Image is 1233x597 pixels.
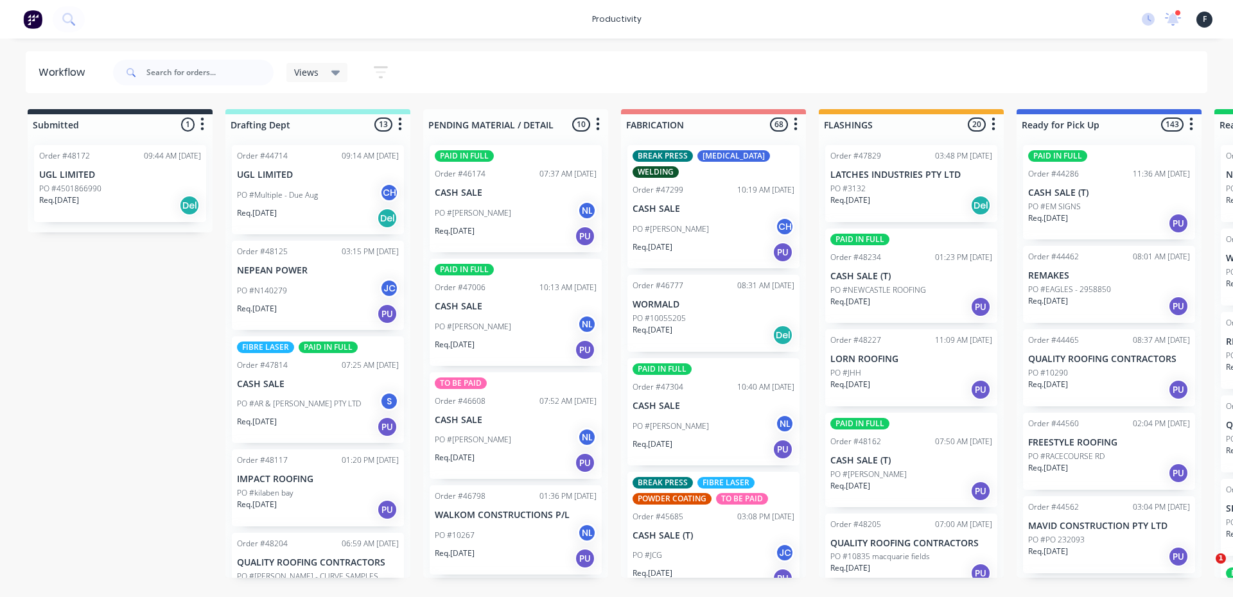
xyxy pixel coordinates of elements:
p: CASH SALE (T) [1028,187,1190,198]
div: TO BE PAID [716,493,768,505]
div: Order #48172 [39,150,90,162]
div: Order #46777 [633,280,683,291]
p: MAVID CONSTRUCTION PTY LTD [1028,521,1190,532]
div: Order #4471409:14 AM [DATE]UGL LIMITEDPO #Multiple - Due AugCHReq.[DATE]Del [232,145,404,234]
input: Search for orders... [146,60,274,85]
div: 11:09 AM [DATE] [935,334,992,346]
p: Req. [DATE] [1028,212,1068,224]
div: CH [380,183,399,202]
div: NL [775,414,794,433]
p: Req. [DATE] [435,452,475,463]
div: PAID IN FULLOrder #4823401:23 PM [DATE]CASH SALE (T)PO #NEWCASTLE ROOFINGReq.[DATE]PU [825,229,997,323]
p: CASH SALE [435,187,597,198]
div: Order #48227 [830,334,881,346]
div: PU [575,453,595,473]
p: PO #JHH [830,367,861,379]
p: Req. [DATE] [633,438,672,450]
div: CH [775,217,794,236]
p: PO #RACECOURSE RD [1028,451,1105,462]
p: PO #[PERSON_NAME] [435,207,511,219]
div: BREAK PRESSFIBRE LASERPOWDER COATINGTO BE PAIDOrder #4568503:08 PM [DATE]CASH SALE (T)PO #JCGJCRe... [627,472,800,595]
div: PU [970,379,991,400]
p: Req. [DATE] [830,562,870,574]
p: PO #PO 232093 [1028,534,1085,546]
div: NL [577,201,597,220]
p: PO #[PERSON_NAME] [435,434,511,446]
p: CASH SALE [435,301,597,312]
div: PAID IN FULL [435,264,494,275]
div: 10:40 AM [DATE] [737,381,794,393]
div: Order #48162 [830,436,881,447]
div: 11:36 AM [DATE] [1133,168,1190,180]
p: UGL LIMITED [39,169,201,180]
p: PO #N140279 [237,285,287,297]
div: Order #48117 [237,454,288,466]
div: 01:23 PM [DATE] [935,252,992,263]
div: Order #47814 [237,359,288,371]
div: Order #4446208:01 AM [DATE]REMAKESPO #EAGLES - 2958850Req.[DATE]PU [1023,246,1195,323]
div: productivity [586,10,648,29]
div: WELDING [633,166,679,178]
div: 07:37 AM [DATE] [539,168,597,180]
div: Order #44465 [1028,334,1079,346]
p: Req. [DATE] [237,207,277,219]
div: FIBRE LASERPAID IN FULLOrder #4781407:25 AM [DATE]CASH SALEPO #AR & [PERSON_NAME] PTY LTDSReq.[DA... [232,336,404,444]
div: Order #44560 [1028,418,1079,429]
span: 1 [1216,553,1226,564]
div: Order #4456203:04 PM [DATE]MAVID CONSTRUCTION PTY LTDPO #PO 232093Req.[DATE]PU [1023,496,1195,573]
p: Req. [DATE] [435,339,475,350]
div: Order #47299 [633,184,683,196]
p: Req. [DATE] [633,324,672,336]
div: Order #4677708:31 AM [DATE]WORMALDPO #10055205Req.[DATE]Del [627,275,800,352]
div: Order #44462 [1028,251,1079,263]
div: Order #4817209:44 AM [DATE]UGL LIMITEDPO #4501866990Req.[DATE]Del [34,145,206,222]
div: Order #47304 [633,381,683,393]
div: PAID IN FULL [435,150,494,162]
div: 03:48 PM [DATE] [935,150,992,162]
div: 09:14 AM [DATE] [342,150,399,162]
div: PU [1168,546,1189,567]
p: Req. [DATE] [1028,379,1068,390]
div: Del [970,195,991,216]
div: PAID IN FULLOrder #4428611:36 AM [DATE]CASH SALE (T)PO #EM SIGNSReq.[DATE]PU [1023,145,1195,239]
p: CASH SALE [633,203,794,214]
div: PU [773,242,793,263]
div: NL [577,523,597,542]
p: PO #4501866990 [39,183,101,195]
div: JC [380,279,399,298]
p: Req. [DATE] [435,548,475,559]
p: Req. [DATE] [237,499,277,510]
span: Views [294,65,319,79]
div: FIBRE LASER [237,342,294,353]
div: Order #45685 [633,511,683,523]
div: Order #4782903:48 PM [DATE]LATCHES INDUSTRIES PTY LTDPO #3132Req.[DATE]Del [825,145,997,222]
div: Order #4456002:04 PM [DATE]FREESTYLE ROOFINGPO #RACECOURSE RDReq.[DATE]PU [1023,413,1195,490]
p: PO #kilaben bay [237,487,293,499]
p: PO #[PERSON_NAME] [830,469,907,480]
p: Req. [DATE] [633,567,672,579]
div: PAID IN FULL [299,342,358,353]
p: Req. [DATE] [1028,462,1068,474]
div: PU [1168,213,1189,234]
p: REMAKES [1028,270,1190,281]
div: Order #44562 [1028,501,1079,513]
p: Req. [DATE] [1028,546,1068,557]
div: PU [377,304,398,324]
p: Req. [DATE] [435,225,475,237]
p: LORN ROOFING [830,354,992,365]
p: PO #10290 [1028,367,1068,379]
div: 09:44 AM [DATE] [144,150,201,162]
div: PU [1168,379,1189,400]
p: PO #[PERSON_NAME] - CURVE SAMPLES [237,571,378,582]
p: QUALITY ROOFING CONTRACTORS [1028,354,1190,365]
div: TO BE PAIDOrder #4660807:52 AM [DATE]CASH SALEPO #[PERSON_NAME]NLReq.[DATE]PU [430,372,602,480]
div: Order #44286 [1028,168,1079,180]
p: PO #[PERSON_NAME] [435,321,511,333]
div: PU [970,481,991,501]
div: PAID IN FULLOrder #4730410:40 AM [DATE]CASH SALEPO #[PERSON_NAME]NLReq.[DATE]PU [627,358,800,465]
div: Del [773,325,793,345]
p: CASH SALE (T) [830,271,992,282]
p: CASH SALE [633,401,794,411]
p: Req. [DATE] [1028,295,1068,307]
div: 10:13 AM [DATE] [539,282,597,293]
